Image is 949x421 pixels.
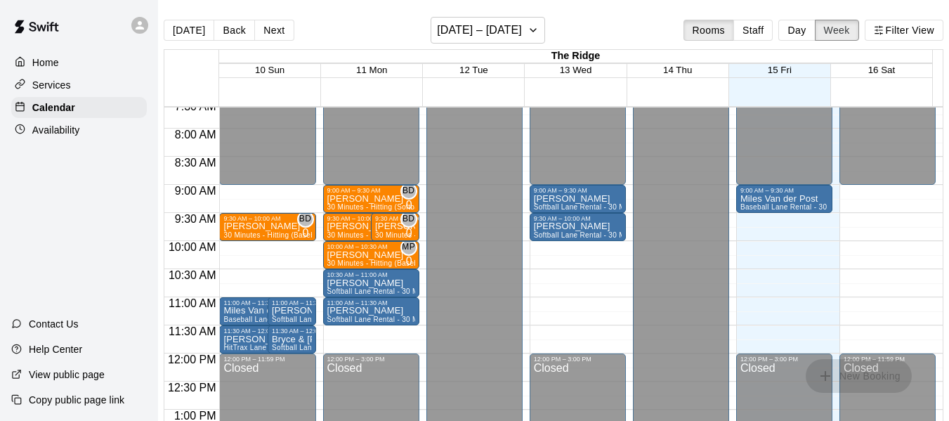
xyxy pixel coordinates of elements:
[406,255,412,267] span: 0
[255,65,284,75] button: 10 Sun
[683,20,734,41] button: Rooms
[223,215,284,222] div: 9:30 AM – 10:00 AM
[29,342,82,356] p: Help Center
[165,325,220,337] span: 11:30 AM
[400,211,417,228] div: Bryce Dahnert
[223,356,288,363] div: 12:00 PM – 11:59 PM
[299,212,311,226] span: BD
[219,297,301,325] div: 11:00 AM – 11:30 AM: Miles Van der Post
[406,211,417,239] span: Bryce Dahnert
[327,187,384,194] div: 9:00 AM – 9:30 AM
[768,65,792,75] button: 15 Fri
[868,65,896,75] button: 16 Sat
[223,231,325,239] span: 30 Minutes - Hitting (Baseball)
[171,185,220,197] span: 9:00 AM
[375,231,478,239] span: 30 Minutes - Fielding (Softball)
[32,101,75,115] p: Calendar
[431,17,545,44] button: [DATE] – [DATE]
[171,157,220,169] span: 8:30 AM
[356,65,387,75] button: 11 Mon
[402,184,414,198] span: BD
[327,299,391,306] div: 11:00 AM – 11:30 AM
[164,20,214,41] button: [DATE]
[663,65,692,75] button: 14 Thu
[171,129,220,141] span: 8:00 AM
[534,231,646,239] span: Softball Lane Rental - 30 Minutes
[530,213,626,241] div: 9:30 AM – 10:00 AM: Taylor Huff
[214,20,255,41] button: Back
[865,20,943,41] button: Filter View
[534,187,591,194] div: 9:00 AM – 9:30 AM
[400,183,417,200] div: Bryce Dahnert
[778,20,815,41] button: Day
[327,356,388,363] div: 12:00 PM – 3:00 PM
[327,231,428,239] span: 30 Minutes - Hitting (Baseball)
[402,212,414,226] span: BD
[560,65,592,75] button: 13 Wed
[406,227,412,239] span: 0
[371,213,419,241] div: 9:30 AM – 10:00 AM: June Fischer
[29,317,79,331] p: Contact Us
[323,241,419,269] div: 10:00 AM – 10:30 AM: Brayden James
[815,20,859,41] button: Week
[736,185,832,213] div: 9:00 AM – 9:30 AM: Miles Van der Post
[844,356,908,363] div: 12:00 PM – 11:59 PM
[223,344,362,351] span: HitTrax Lane Rental - Baseball or Softball
[164,382,219,394] span: 12:30 PM
[733,20,773,41] button: Staff
[459,65,488,75] button: 12 Tue
[327,259,428,267] span: 30 Minutes - Hitting (Baseball)
[534,356,595,363] div: 12:00 PM – 3:00 PM
[165,241,220,253] span: 10:00 AM
[402,240,415,254] span: MP
[327,316,439,323] span: Softball Lane Rental - 30 Minutes
[165,297,220,309] span: 11:00 AM
[375,215,436,222] div: 9:30 AM – 10:00 AM
[11,119,147,141] div: Availability
[11,97,147,118] a: Calendar
[32,78,71,92] p: Services
[323,213,405,241] div: 9:30 AM – 10:00 AM: Kaleb Hensley
[327,271,391,278] div: 10:30 AM – 11:00 AM
[437,20,522,40] h6: [DATE] – [DATE]
[406,199,412,211] span: 0
[29,393,124,407] p: Copy public page link
[327,215,388,222] div: 9:30 AM – 10:00 AM
[219,50,932,63] div: The Ridge
[272,344,384,351] span: Softball Lane Rental - 30 Minutes
[254,20,294,41] button: Next
[327,287,439,295] span: Softball Lane Rental - 30 Minutes
[29,368,105,382] p: View public page
[32,123,80,137] p: Availability
[327,243,391,250] div: 10:00 AM – 10:30 AM
[303,227,309,239] span: 0
[303,211,314,239] span: Bryce Dahnert
[268,297,316,325] div: 11:00 AM – 11:30 AM: Harper Stavish
[219,213,315,241] div: 9:30 AM – 10:00 AM: Colt Staub
[740,187,797,194] div: 9:00 AM – 9:30 AM
[740,203,856,211] span: Baseball Lane Rental - 30 Minutes
[297,211,314,228] div: Bryce Dahnert
[272,299,336,306] div: 11:00 AM – 11:30 AM
[400,239,417,256] div: Mike Petrella
[223,328,288,335] div: 11:30 AM – 12:00 PM
[268,325,316,354] div: 11:30 AM – 12:00 PM: Bryce & Logan (Nephew)
[223,316,339,323] span: Baseball Lane Rental - 30 Minutes
[327,203,425,211] span: 30 Minutes - Hitting (Softball)
[272,316,384,323] span: Softball Lane Rental - 30 Minutes
[806,369,912,381] span: You don't have the permission to add bookings
[32,56,59,70] p: Home
[406,183,417,211] span: Bryce Dahnert
[171,213,220,225] span: 9:30 AM
[219,325,301,354] div: 11:30 AM – 12:00 PM: Harper Stavish
[11,75,147,96] a: Services
[323,185,419,213] div: 9:00 AM – 9:30 AM: Victoria Pensabene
